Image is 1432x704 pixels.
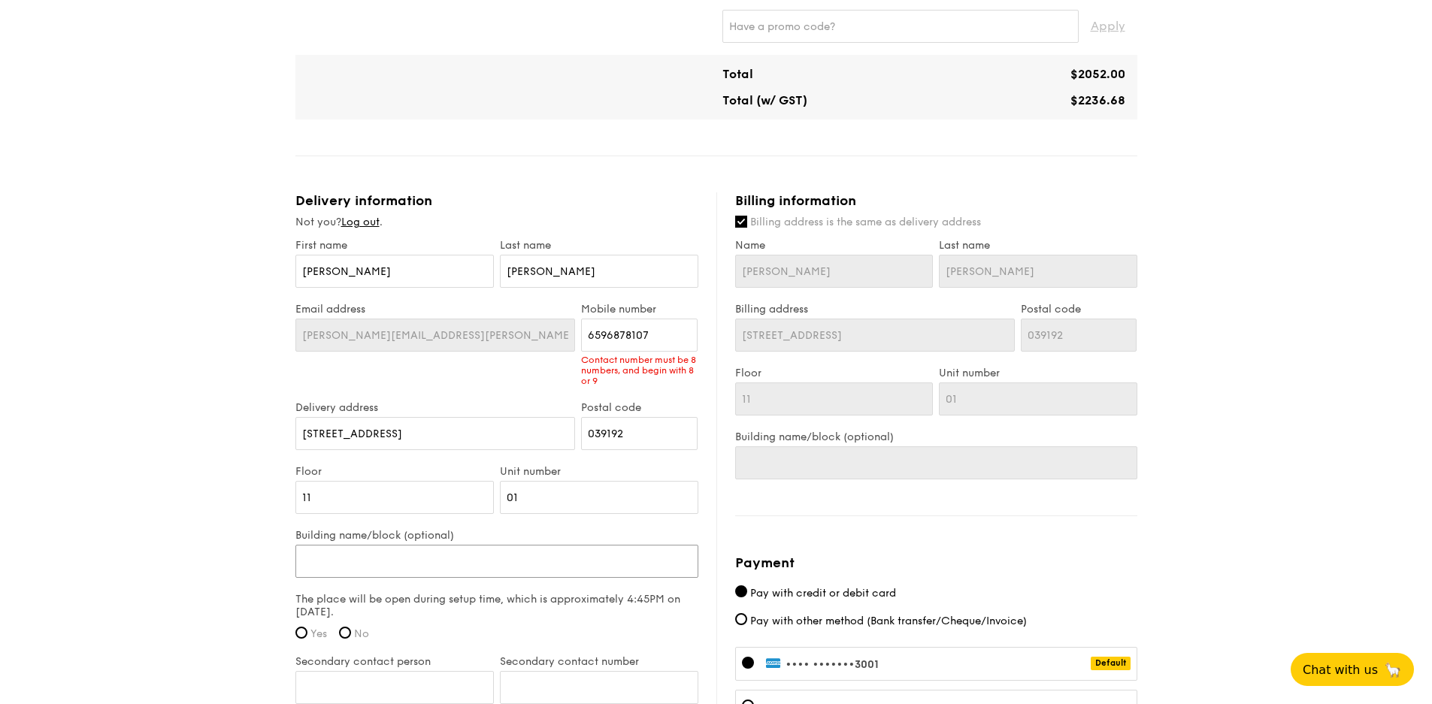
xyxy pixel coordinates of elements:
[295,192,432,209] span: Delivery information
[1303,663,1378,677] span: Chat with us
[581,355,698,386] div: Contact number must be 8 numbers, and begin with 8 or 9
[735,552,1137,573] h4: Payment
[295,239,494,252] label: First name
[750,615,1027,627] span: Pay with other method (Bank transfer/Cheque/Invoice)
[1091,10,1125,43] span: Apply
[295,593,698,618] label: The place will be open during setup time, which is approximately 4:45PM on [DATE].
[295,627,307,639] input: Yes
[750,216,981,228] span: Billing address is the same as delivery address
[722,10,1079,43] input: Have a promo code?
[500,239,698,252] label: Last name
[750,587,896,600] span: Pay with credit or debit card
[500,655,698,668] label: Secondary contact number
[581,401,698,414] label: Postal code
[295,655,494,668] label: Secondary contact person
[295,303,576,316] label: Email address
[735,239,934,252] label: Name
[1384,661,1402,678] span: 🦙
[500,465,698,478] label: Unit number
[1291,653,1414,686] button: Chat with us🦙
[354,627,369,640] span: No
[735,367,934,379] label: Floor
[295,529,698,542] label: Building name/block (optional)
[939,367,1137,379] label: Unit number
[735,431,1137,443] label: Building name/block (optional)
[735,216,747,228] input: Billing address is the same as delivery address
[735,192,856,209] span: Billing information
[766,658,879,671] label: •3001
[1070,93,1125,107] span: $2236.68
[766,657,782,668] img: amex.5e22690f.svg
[581,303,698,316] label: Mobile number
[1070,67,1125,81] span: $2052.00
[310,627,327,640] span: Yes
[735,303,1015,316] label: Billing address
[722,67,753,81] span: Total
[295,215,698,230] div: Not you? .
[939,239,1137,252] label: Last name
[735,613,747,625] input: Pay with other method (Bank transfer/Cheque/Invoice)
[786,658,849,671] span: •••• ••••••
[295,465,494,478] label: Floor
[735,585,747,597] input: Pay with credit or debit card
[295,401,576,414] label: Delivery address
[339,627,351,639] input: No
[1091,657,1131,670] div: Default
[341,216,380,228] a: Log out
[1021,303,1137,316] label: Postal code
[722,93,807,107] span: Total (w/ GST)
